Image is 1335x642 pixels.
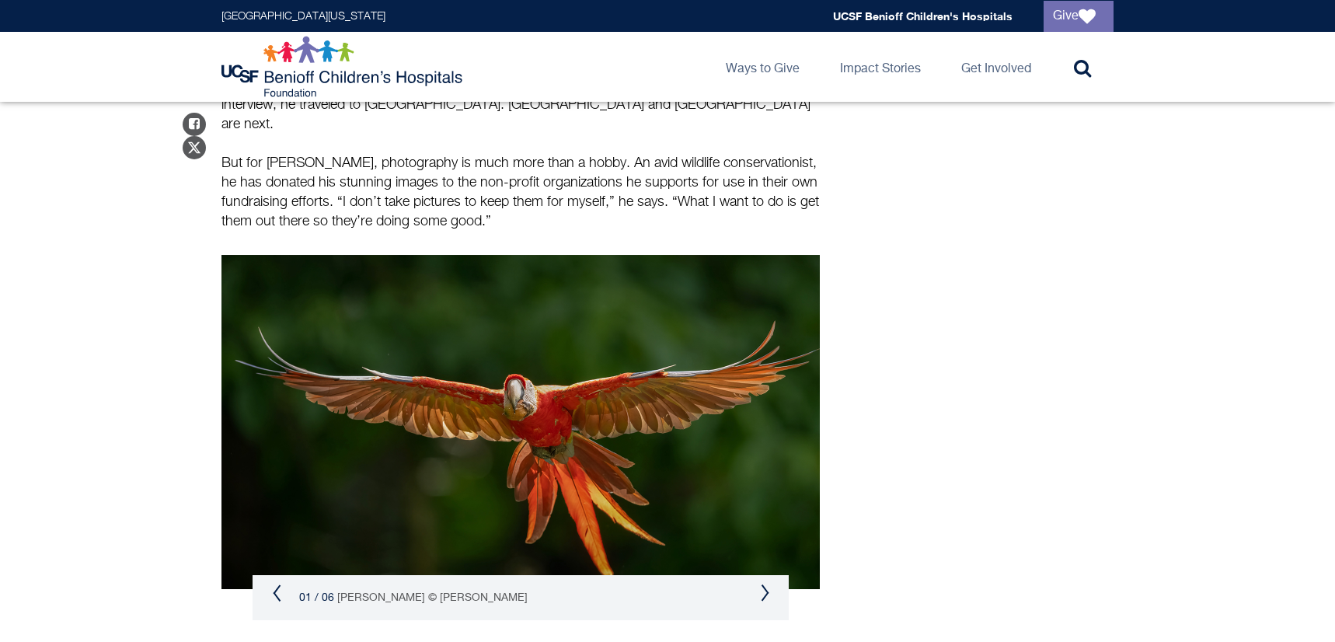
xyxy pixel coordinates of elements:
button: Previous [272,584,281,602]
img: Logo for UCSF Benioff Children's Hospitals Foundation [221,36,466,98]
a: Impact Stories [828,32,933,102]
span: 01 / 06 [299,592,334,603]
a: Give [1044,1,1114,32]
a: Ways to Give [713,32,812,102]
img: Scarlett Macaw Raffel [221,255,820,589]
a: Get Involved [949,32,1044,102]
small: [PERSON_NAME] © [PERSON_NAME] [337,592,528,603]
a: [GEOGRAPHIC_DATA][US_STATE] [221,11,385,22]
a: UCSF Benioff Children's Hospitals [833,9,1013,23]
button: Next [760,584,769,602]
p: But for [PERSON_NAME], photography is much more than a hobby. An avid wildlife conservationist, h... [221,154,820,232]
